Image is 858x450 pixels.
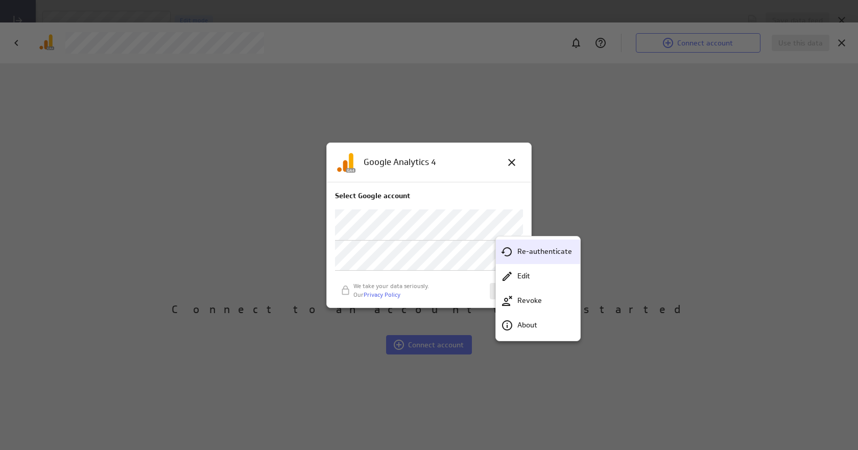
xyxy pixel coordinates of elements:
[496,264,580,289] div: Edit
[517,246,572,257] p: Re-authenticate
[496,240,580,264] div: Re-authenticate
[496,289,580,313] div: Revoke
[517,320,537,330] p: About
[517,271,530,281] p: Edit
[496,313,580,338] div: About
[517,295,542,306] p: Revoke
